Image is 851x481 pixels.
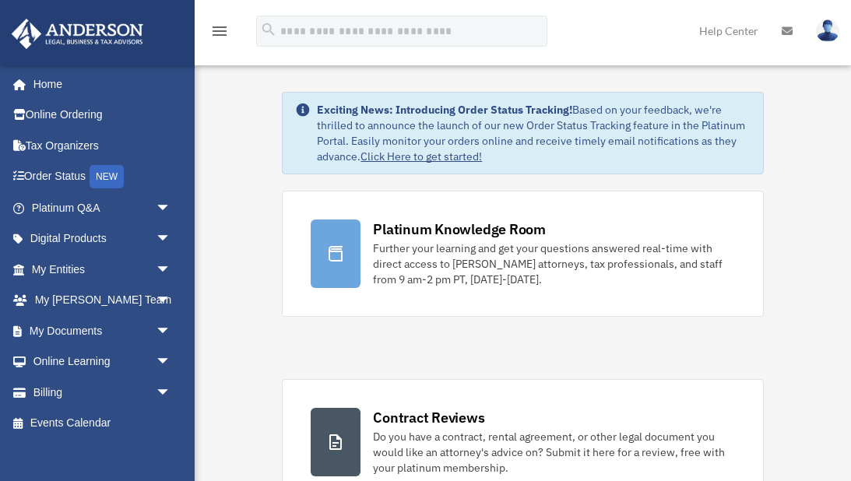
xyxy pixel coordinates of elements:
a: Platinum Q&Aarrow_drop_down [11,192,195,223]
a: menu [210,27,229,40]
a: My Entitiesarrow_drop_down [11,254,195,285]
img: User Pic [816,19,839,42]
span: arrow_drop_down [156,192,187,224]
div: Contract Reviews [373,408,484,427]
a: Platinum Knowledge Room Further your learning and get your questions answered real-time with dire... [282,191,763,317]
strong: Exciting News: Introducing Order Status Tracking! [317,103,572,117]
div: Based on your feedback, we're thrilled to announce the launch of our new Order Status Tracking fe... [317,102,750,164]
a: My Documentsarrow_drop_down [11,315,195,346]
span: arrow_drop_down [156,315,187,347]
span: arrow_drop_down [156,285,187,317]
a: Billingarrow_drop_down [11,377,195,408]
a: Digital Productsarrow_drop_down [11,223,195,255]
a: Online Ordering [11,100,195,131]
i: search [260,21,277,38]
a: Events Calendar [11,408,195,439]
a: Tax Organizers [11,130,195,161]
a: Online Learningarrow_drop_down [11,346,195,377]
div: Do you have a contract, rental agreement, or other legal document you would like an attorney's ad... [373,429,734,476]
div: Further your learning and get your questions answered real-time with direct access to [PERSON_NAM... [373,240,734,287]
a: My [PERSON_NAME] Teamarrow_drop_down [11,285,195,316]
i: menu [210,22,229,40]
div: NEW [90,165,124,188]
a: Order StatusNEW [11,161,195,193]
span: arrow_drop_down [156,223,187,255]
a: Click Here to get started! [360,149,482,163]
div: Platinum Knowledge Room [373,219,546,239]
a: Home [11,68,187,100]
img: Anderson Advisors Platinum Portal [7,19,148,49]
span: arrow_drop_down [156,377,187,409]
span: arrow_drop_down [156,346,187,378]
span: arrow_drop_down [156,254,187,286]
